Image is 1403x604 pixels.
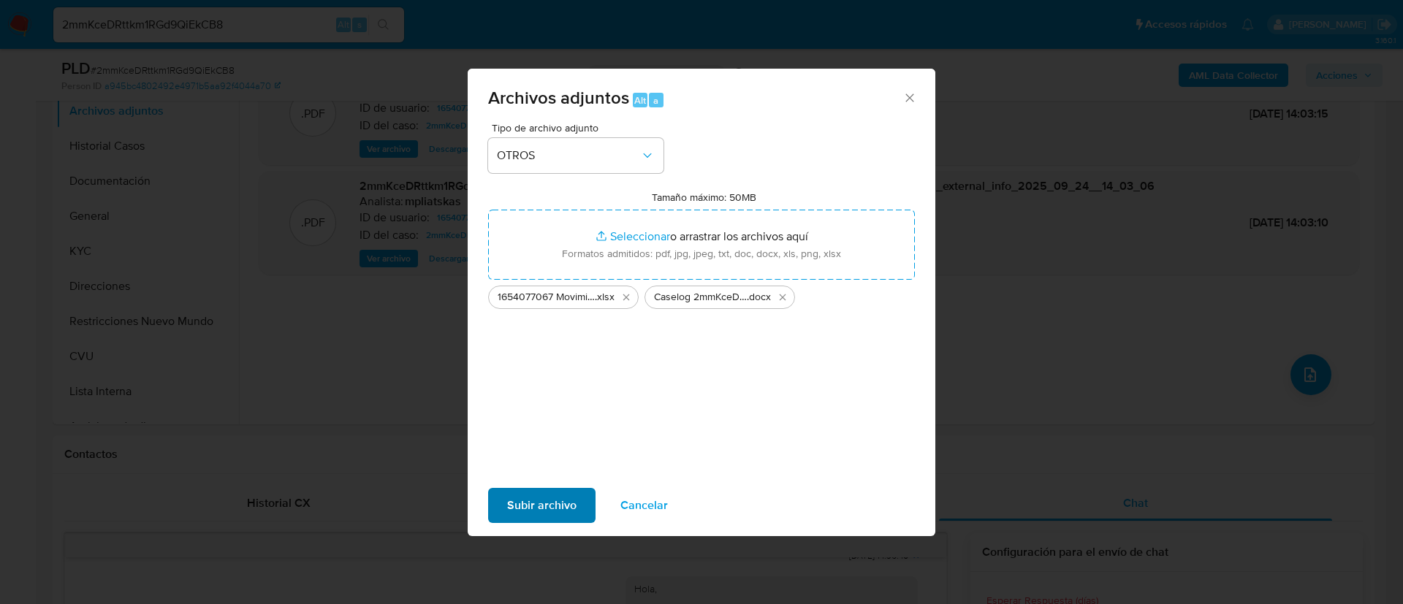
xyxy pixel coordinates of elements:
span: .xlsx [595,290,615,305]
span: Cancelar [620,489,668,521]
span: OTROS [497,148,640,163]
button: Cancelar [601,488,687,523]
ul: Archivos seleccionados [488,280,915,309]
button: Eliminar Caselog 2mmKceDRttkm1RGd9QiEkCB8_2025_09_17_22_32_30.docx [774,288,791,306]
button: OTROS [488,138,664,173]
span: .docx [747,290,771,305]
span: 1654077067 Movimientos [498,290,595,305]
span: Alt [634,93,646,107]
span: Tipo de archivo adjunto [492,123,667,133]
span: a [653,93,658,107]
button: Subir archivo [488,488,596,523]
span: Caselog 2mmKceDRttkm1RGd9QiEkCB8_2025_09_17_22_32_30 [654,290,747,305]
span: Subir archivo [507,489,577,521]
button: Eliminar 1654077067 Movimientos.xlsx [617,288,635,306]
span: Archivos adjuntos [488,85,629,110]
label: Tamaño máximo: 50MB [652,191,756,204]
button: Cerrar [902,91,916,104]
